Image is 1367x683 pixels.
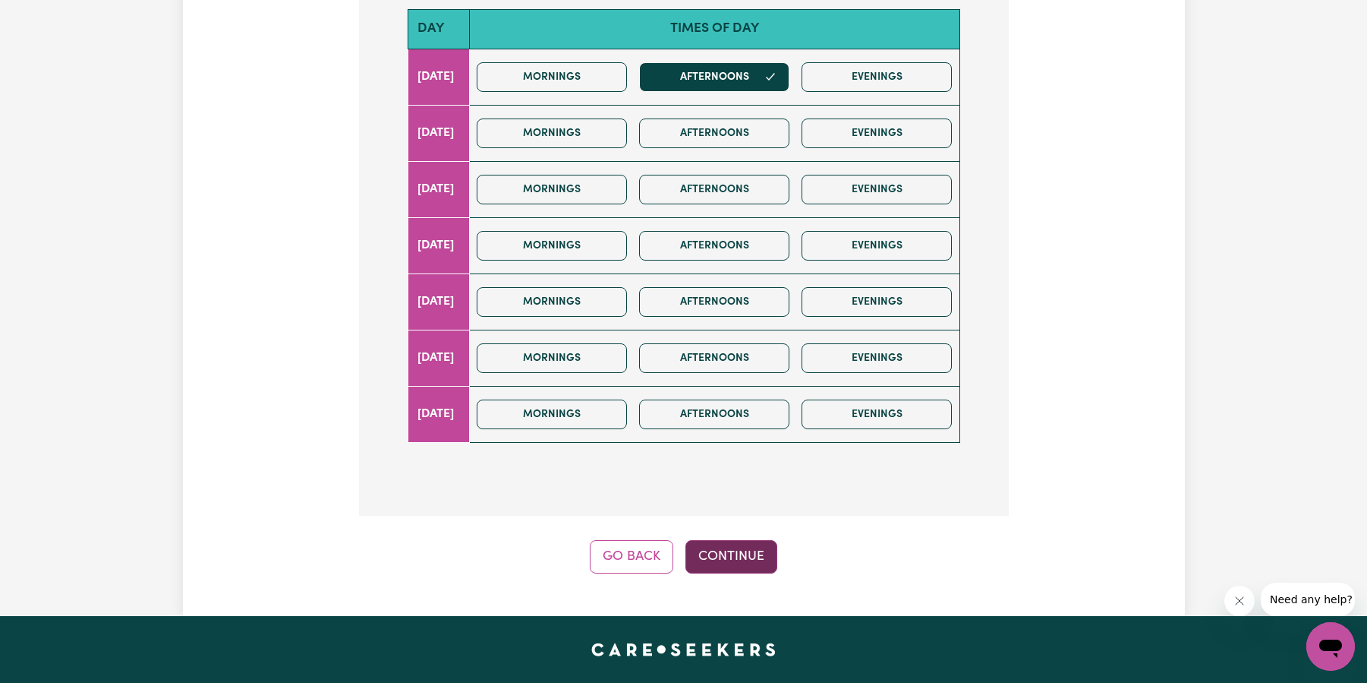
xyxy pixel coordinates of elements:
button: Evenings [802,175,952,204]
button: Afternoons [639,62,789,92]
button: Afternoons [639,400,789,429]
td: [DATE] [408,386,470,442]
button: Mornings [477,62,627,92]
button: Mornings [477,231,627,261]
button: Mornings [477,119,627,148]
th: Times of day [470,10,959,49]
td: [DATE] [408,161,470,217]
a: Careseekers home page [591,643,776,656]
button: Afternoons [639,287,789,317]
button: Evenings [802,287,952,317]
iframe: Close message [1224,586,1255,616]
td: [DATE] [408,330,470,386]
button: Go Back [590,540,673,574]
button: Mornings [477,175,627,204]
iframe: Message from company [1261,583,1355,616]
iframe: Button to launch messaging window [1306,622,1355,671]
th: Day [408,10,470,49]
button: Afternoons [639,175,789,204]
button: Evenings [802,400,952,429]
button: Mornings [477,343,627,373]
td: [DATE] [408,274,470,330]
button: Mornings [477,400,627,429]
button: Afternoons [639,231,789,261]
button: Afternoons [639,343,789,373]
button: Evenings [802,231,952,261]
td: [DATE] [408,49,470,105]
td: [DATE] [408,217,470,274]
button: Evenings [802,62,952,92]
button: Afternoons [639,119,789,148]
button: Mornings [477,287,627,317]
button: Continue [685,540,777,574]
button: Evenings [802,119,952,148]
button: Evenings [802,343,952,373]
td: [DATE] [408,105,470,161]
